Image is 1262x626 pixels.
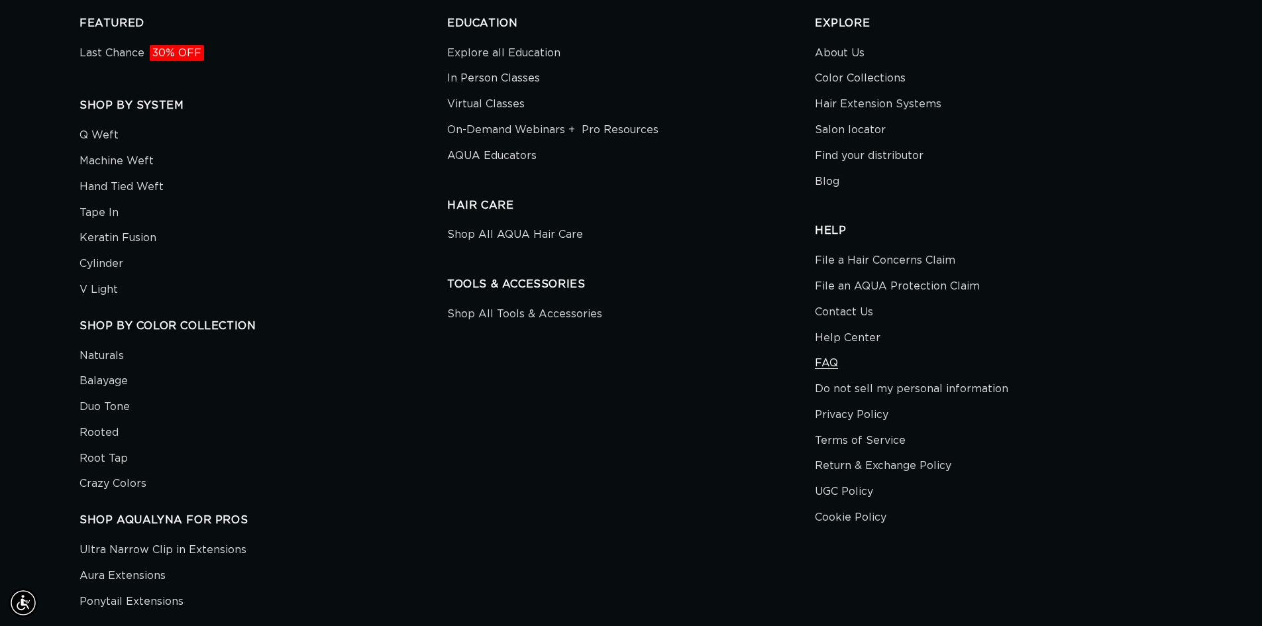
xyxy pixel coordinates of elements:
[79,563,166,589] a: Aura Extensions
[447,66,540,91] a: In Person Classes
[79,126,119,148] a: Q Weft
[815,274,980,299] a: File an AQUA Protection Claim
[447,117,658,143] a: On-Demand Webinars + Pro Resources
[79,17,447,30] h2: FEATURED
[815,224,1183,238] h2: HELP
[447,305,602,327] a: Shop All Tools & Accessories
[447,225,583,248] a: Shop All AQUA Hair Care
[79,200,119,226] a: Tape In
[815,143,923,169] a: Find your distributor
[815,299,873,325] a: Contact Us
[815,428,906,454] a: Terms of Service
[447,278,815,291] h2: TOOLS & ACCESSORIES
[79,541,246,563] a: Ultra Narrow Clip in Extensions
[9,588,38,617] div: Accessibility Menu
[79,319,447,333] h2: SHOP BY COLOR COLLECTION
[79,148,154,174] a: Machine Weft
[815,117,886,143] a: Salon locator
[79,420,119,446] a: Rooted
[815,479,873,505] a: UGC Policy
[815,350,838,376] a: FAQ
[447,143,537,169] a: AQUA Educators
[79,394,130,420] a: Duo Tone
[815,505,886,531] a: Cookie Policy
[79,346,124,369] a: Naturals
[79,471,146,497] a: Crazy Colors
[79,277,118,303] a: V Light
[815,91,941,117] a: Hair Extension Systems
[79,446,128,472] a: Root Tap
[815,376,1008,402] a: Do not sell my personal information
[815,66,906,91] a: Color Collections
[815,453,951,479] a: Return & Exchange Policy
[815,251,955,274] a: File a Hair Concerns Claim
[79,589,184,615] a: Ponytail Extensions
[447,17,815,30] h2: EDUCATION
[79,513,447,527] h2: SHOP AQUALYNA FOR PROS
[79,174,164,200] a: Hand Tied Weft
[815,169,839,195] a: Blog
[79,368,128,394] a: Balayage
[79,44,204,66] a: Last Chance30% OFF
[1196,562,1262,626] iframe: Chat Widget
[815,17,1183,30] h2: EXPLORE
[815,325,880,351] a: Help Center
[79,225,156,251] a: Keratin Fusion
[79,99,447,113] h2: SHOP BY SYSTEM
[815,402,888,428] a: Privacy Policy
[447,91,525,117] a: Virtual Classes
[447,199,815,213] h2: HAIR CARE
[447,44,560,66] a: Explore all Education
[150,45,204,61] span: 30% OFF
[79,251,123,277] a: Cylinder
[815,44,865,66] a: About Us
